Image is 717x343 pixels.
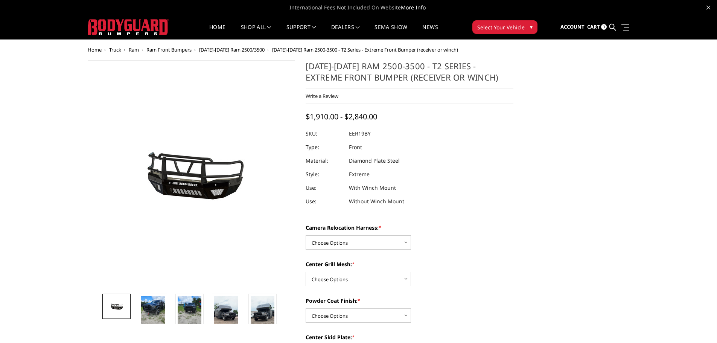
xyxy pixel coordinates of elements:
[88,60,295,286] a: 2019-2025 Ram 2500-3500 - T2 Series - Extreme Front Bumper (receiver or winch)
[422,24,438,39] a: News
[306,154,343,168] dt: Material:
[88,46,102,53] a: Home
[209,24,225,39] a: Home
[251,296,274,338] img: 2019-2025 Ram 2500-3500 - T2 Series - Extreme Front Bumper (receiver or winch)
[349,140,362,154] dd: Front
[306,181,343,195] dt: Use:
[272,46,458,53] span: [DATE]-[DATE] Ram 2500-3500 - T2 Series - Extreme Front Bumper (receiver or winch)
[477,23,525,31] span: Select Your Vehicle
[587,23,600,30] span: Cart
[306,127,343,140] dt: SKU:
[679,307,717,343] iframe: Chat Widget
[349,154,400,168] dd: Diamond Plate Steel
[349,168,370,181] dd: Extreme
[199,46,265,53] a: [DATE]-[DATE] Ram 2500/3500
[306,224,513,232] label: Camera Relocation Harness:
[560,17,585,37] a: Account
[129,46,139,53] a: Ram
[306,168,343,181] dt: Style:
[560,23,585,30] span: Account
[587,17,607,37] a: Cart 3
[306,111,377,122] span: $1,910.00 - $2,840.00
[401,4,426,11] a: More Info
[141,296,165,328] img: 2019-2025 Ram 2500-3500 - T2 Series - Extreme Front Bumper (receiver or winch)
[472,20,537,34] button: Select Your Vehicle
[306,93,338,99] a: Write a Review
[306,260,513,268] label: Center Grill Mesh:
[241,24,271,39] a: shop all
[306,60,513,88] h1: [DATE]-[DATE] Ram 2500-3500 - T2 Series - Extreme Front Bumper (receiver or winch)
[214,296,238,338] img: 2019-2025 Ram 2500-3500 - T2 Series - Extreme Front Bumper (receiver or winch)
[306,297,513,305] label: Powder Coat Finish:
[530,23,533,31] span: ▾
[105,301,128,312] img: 2019-2025 Ram 2500-3500 - T2 Series - Extreme Front Bumper (receiver or winch)
[331,24,360,39] a: Dealers
[178,296,201,328] img: 2019-2025 Ram 2500-3500 - T2 Series - Extreme Front Bumper (receiver or winch)
[374,24,407,39] a: SEMA Show
[306,333,513,341] label: Center Skid Plate:
[349,195,404,208] dd: Without Winch Mount
[146,46,192,53] a: Ram Front Bumpers
[349,181,396,195] dd: With Winch Mount
[286,24,316,39] a: Support
[109,46,121,53] a: Truck
[306,140,343,154] dt: Type:
[306,195,343,208] dt: Use:
[601,24,607,30] span: 3
[349,127,371,140] dd: EER19BY
[88,19,169,35] img: BODYGUARD BUMPERS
